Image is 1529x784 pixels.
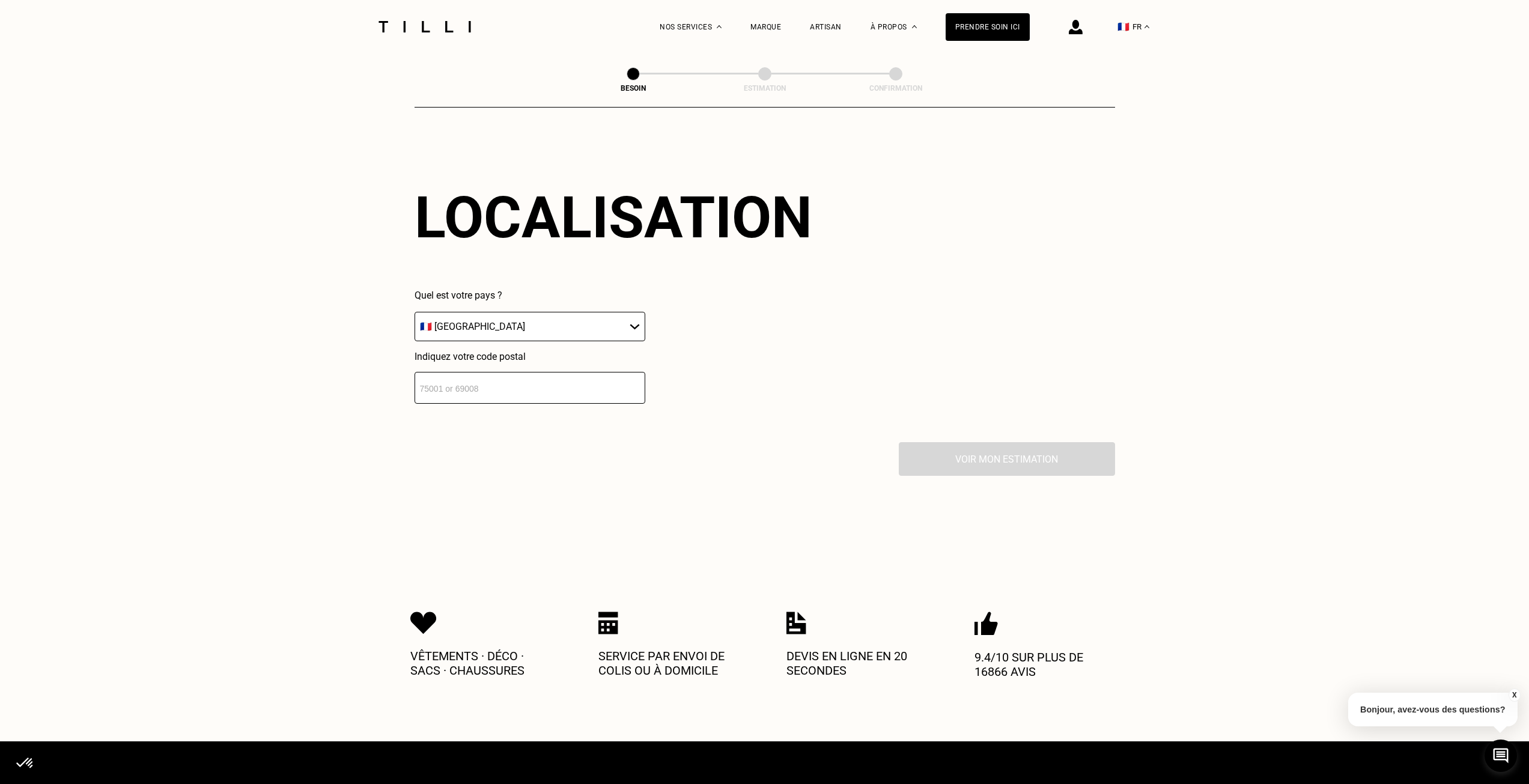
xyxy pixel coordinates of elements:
[415,290,645,301] p: Quel est votre pays ?
[598,612,618,634] img: Icon
[410,612,437,634] img: Icon
[374,21,475,32] img: Logo du service de couturière Tilli
[1117,21,1129,32] span: 🇫🇷
[1348,693,1518,726] p: Bonjour, avez-vous des questions?
[1069,20,1083,34] img: icône connexion
[786,612,806,634] img: Icon
[410,649,555,678] p: Vêtements · Déco · Sacs · Chaussures
[573,84,693,93] div: Besoin
[810,23,842,31] a: Artisan
[836,84,956,93] div: Confirmation
[1144,25,1149,28] img: menu déroulant
[786,649,931,678] p: Devis en ligne en 20 secondes
[750,23,781,31] a: Marque
[946,13,1030,41] a: Prendre soin ici
[415,351,645,362] p: Indiquez votre code postal
[974,612,998,636] img: Icon
[705,84,825,93] div: Estimation
[598,649,743,678] p: Service par envoi de colis ou à domicile
[717,25,722,28] img: Menu déroulant
[415,184,812,251] div: Localisation
[912,25,917,28] img: Menu déroulant à propos
[974,650,1119,679] p: 9.4/10 sur plus de 16866 avis
[1508,688,1520,702] button: X
[415,372,645,404] input: 75001 or 69008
